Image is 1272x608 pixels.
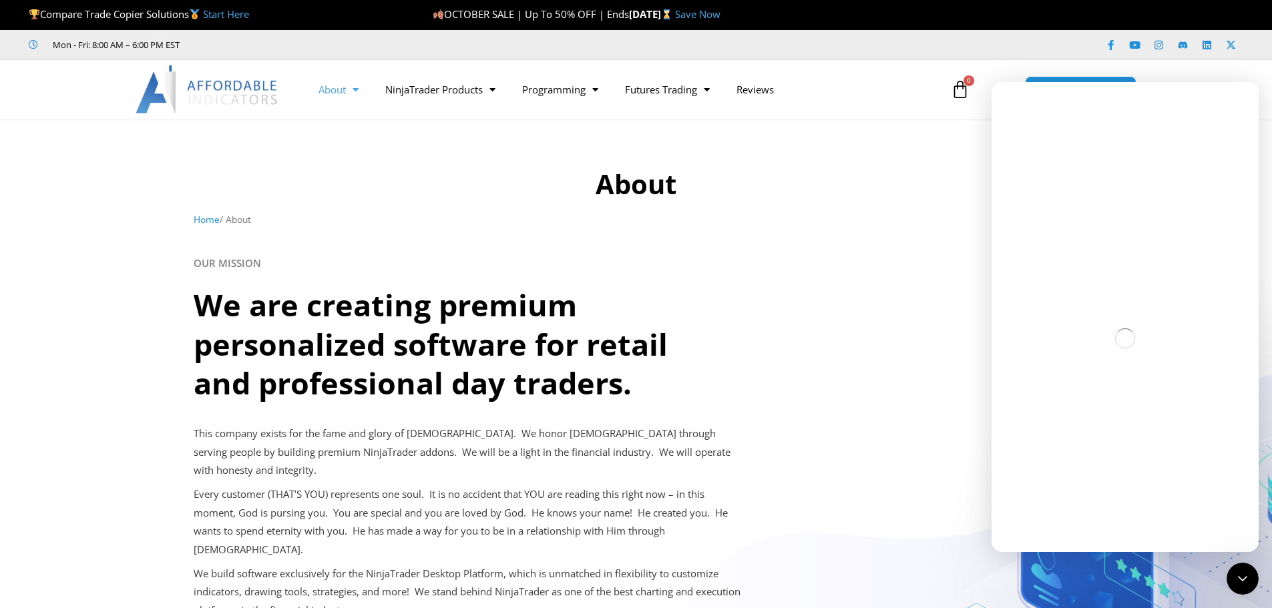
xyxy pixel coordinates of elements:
[29,9,39,19] img: 🏆
[675,7,720,21] a: Save Now
[194,286,724,403] h2: We are creating premium personalized software for retail and professional day traders.
[136,65,279,113] img: LogoAI | Affordable Indicators – NinjaTrader
[931,70,990,109] a: 0
[509,74,612,105] a: Programming
[194,424,745,481] p: This company exists for the fame and glory of [DEMOGRAPHIC_DATA]. We honor [DEMOGRAPHIC_DATA] thr...
[194,211,1078,228] nav: Breadcrumb
[194,485,745,559] p: Every customer (THAT’S YOU) represents one soul. It is no accident that YOU are reading this righ...
[305,74,372,105] a: About
[372,74,509,105] a: NinjaTrader Products
[198,38,399,51] iframe: Customer reviews powered by Trustpilot
[305,74,935,105] nav: Menu
[194,213,220,226] a: Home
[194,166,1078,203] h1: About
[662,9,672,19] img: ⌛
[964,75,974,86] span: 0
[723,74,787,105] a: Reviews
[433,9,443,19] img: 🍂
[612,74,723,105] a: Futures Trading
[433,7,629,21] span: OCTOBER SALE | Up To 50% OFF | Ends
[203,7,249,21] a: Start Here
[190,9,200,19] img: 🥇
[29,7,249,21] span: Compare Trade Copier Solutions
[1227,563,1259,595] iframe: Intercom live chat
[194,257,1078,270] h6: OUR MISSION
[629,7,675,21] strong: [DATE]
[1025,76,1136,103] a: MEMBERS AREA
[49,37,180,53] span: Mon - Fri: 8:00 AM – 6:00 PM EST
[992,82,1259,552] iframe: Intercom live chat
